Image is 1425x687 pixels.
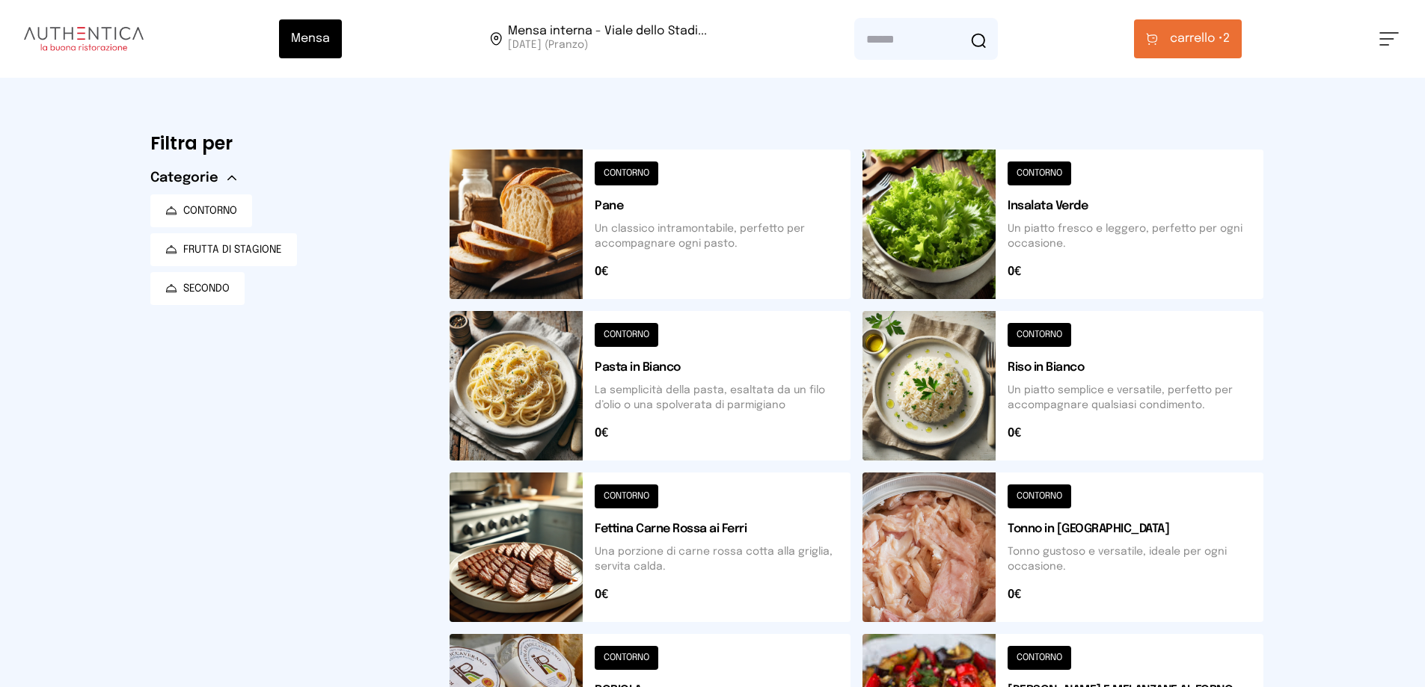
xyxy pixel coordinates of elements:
button: SECONDO [150,272,245,305]
span: carrello • [1170,30,1223,48]
span: 2 [1170,30,1230,48]
span: FRUTTA DI STAGIONE [183,242,282,257]
span: CONTORNO [183,203,237,218]
span: Viale dello Stadio, 77, 05100 Terni TR, Italia [508,25,707,52]
span: [DATE] (Pranzo) [508,37,707,52]
img: logo.8f33a47.png [24,27,144,51]
span: SECONDO [183,281,230,296]
button: Categorie [150,167,236,188]
button: carrello •2 [1134,19,1242,58]
span: Categorie [150,167,218,188]
button: Mensa [279,19,342,58]
h6: Filtra per [150,132,426,155]
button: FRUTTA DI STAGIONE [150,233,297,266]
button: CONTORNO [150,194,252,227]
